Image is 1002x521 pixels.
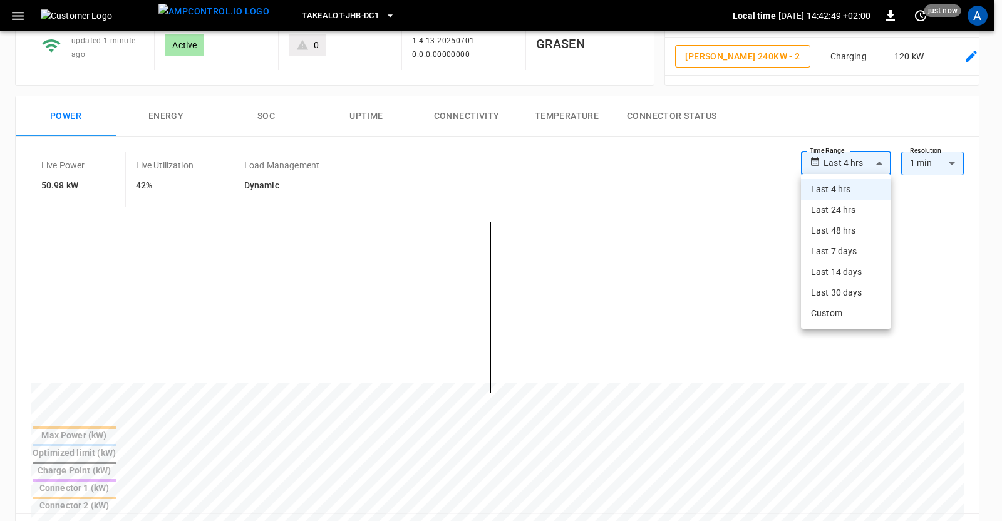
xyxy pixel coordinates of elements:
[801,179,891,200] li: Last 4 hrs
[801,282,891,303] li: Last 30 days
[801,200,891,220] li: Last 24 hrs
[801,262,891,282] li: Last 14 days
[801,303,891,324] li: Custom
[801,220,891,241] li: Last 48 hrs
[801,241,891,262] li: Last 7 days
